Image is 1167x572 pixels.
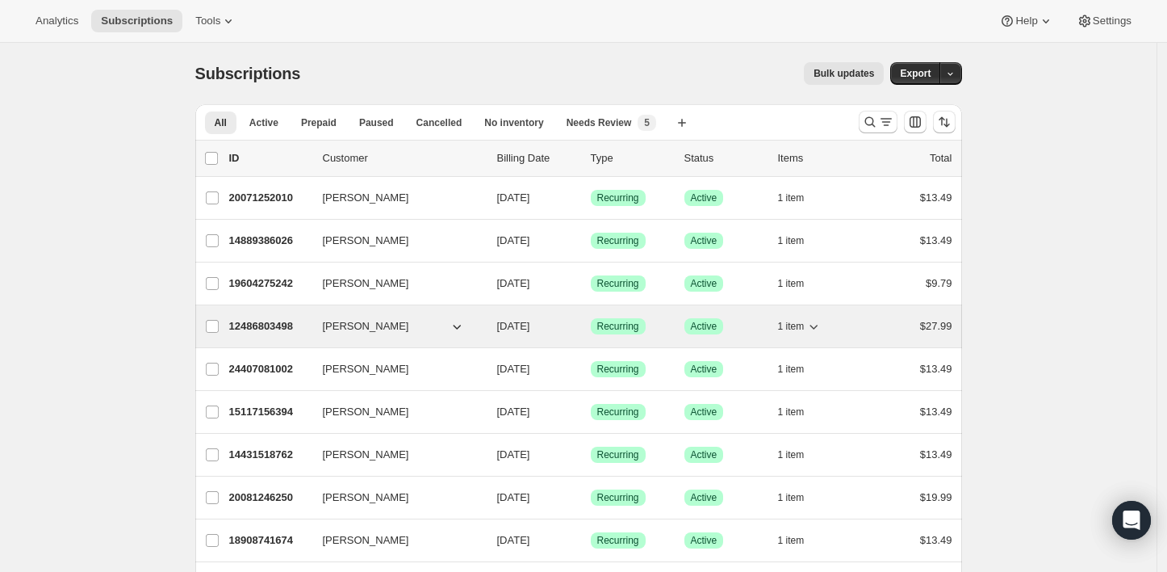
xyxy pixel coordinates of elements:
[920,234,952,246] span: $13.49
[778,358,822,381] button: 1 item
[691,406,717,418] span: Active
[591,150,671,166] div: Type
[229,447,310,463] p: 14431518762
[597,491,639,504] span: Recurring
[323,318,409,334] span: [PERSON_NAME]
[597,406,639,418] span: Recurring
[497,491,530,503] span: [DATE]
[229,272,952,295] div: 19604275242[PERSON_NAME][DATE]SuccessRecurringSuccessActive1 item$9.79
[778,229,822,252] button: 1 item
[778,406,805,418] span: 1 item
[920,363,952,375] span: $13.49
[323,447,409,463] span: [PERSON_NAME]
[1093,15,1131,27] span: Settings
[36,15,78,27] span: Analytics
[91,10,182,32] button: Subscriptions
[497,234,530,246] span: [DATE]
[691,363,717,376] span: Active
[229,233,310,249] p: 14889386026
[1112,501,1151,540] div: Open Intercom Messenger
[691,277,717,290] span: Active
[684,150,765,166] p: Status
[644,116,650,129] span: 5
[229,190,310,206] p: 20071252010
[778,401,822,423] button: 1 item
[778,277,805,290] span: 1 item
[497,406,530,418] span: [DATE]
[778,187,822,209] button: 1 item
[597,277,639,290] span: Recurring
[313,528,475,553] button: [PERSON_NAME]
[26,10,88,32] button: Analytics
[101,15,173,27] span: Subscriptions
[597,320,639,333] span: Recurring
[323,233,409,249] span: [PERSON_NAME]
[313,185,475,211] button: [PERSON_NAME]
[313,228,475,254] button: [PERSON_NAME]
[416,116,462,129] span: Cancelled
[229,150,952,166] div: IDCustomerBilling DateTypeStatusItemsTotal
[691,320,717,333] span: Active
[920,191,952,204] span: $13.49
[195,15,220,27] span: Tools
[920,406,952,418] span: $13.49
[229,486,952,509] div: 20081246250[PERSON_NAME][DATE]SuccessRecurringSuccessActive1 item$19.99
[597,448,639,461] span: Recurring
[229,529,952,552] div: 18908741674[PERSON_NAME][DATE]SuccessRecurringSuccessActive1 item$13.49
[1067,10,1141,32] button: Settings
[186,10,246,32] button: Tools
[323,190,409,206] span: [PERSON_NAME]
[920,320,952,332] span: $27.99
[229,358,952,381] div: 24407081002[PERSON_NAME][DATE]SuccessRecurringSuccessActive1 item$13.49
[229,490,310,506] p: 20081246250
[229,404,310,420] p: 15117156394
[497,448,530,461] span: [DATE]
[497,363,530,375] span: [DATE]
[920,491,952,503] span: $19.99
[691,448,717,461] span: Active
[313,313,475,339] button: [PERSON_NAME]
[249,116,278,129] span: Active
[229,187,952,209] div: 20071252010[PERSON_NAME][DATE]SuccessRecurringSuccessActive1 item$13.49
[229,275,310,292] p: 19604275242
[313,271,475,297] button: [PERSON_NAME]
[778,272,822,295] button: 1 item
[229,150,310,166] p: ID
[323,532,409,549] span: [PERSON_NAME]
[323,150,484,166] p: Customer
[229,532,310,549] p: 18908741674
[859,111,897,133] button: Search and filter results
[778,363,805,376] span: 1 item
[497,320,530,332] span: [DATE]
[691,491,717,504] span: Active
[323,404,409,420] span: [PERSON_NAME]
[301,116,337,129] span: Prepaid
[229,229,952,252] div: 14889386026[PERSON_NAME][DATE]SuccessRecurringSuccessActive1 item$13.49
[497,191,530,204] span: [DATE]
[359,116,394,129] span: Paused
[933,111,956,133] button: Sort the results
[484,116,543,129] span: No inventory
[814,67,874,80] span: Bulk updates
[778,491,805,504] span: 1 item
[323,275,409,292] span: [PERSON_NAME]
[920,534,952,546] span: $13.49
[313,399,475,425] button: [PERSON_NAME]
[497,150,578,166] p: Billing Date
[313,442,475,468] button: [PERSON_NAME]
[900,67,931,80] span: Export
[229,444,952,466] div: 14431518762[PERSON_NAME][DATE]SuccessRecurringSuccessActive1 item$13.49
[778,444,822,466] button: 1 item
[195,65,301,82] span: Subscriptions
[215,116,227,129] span: All
[313,356,475,382] button: [PERSON_NAME]
[778,191,805,204] span: 1 item
[778,486,822,509] button: 1 item
[1015,15,1037,27] span: Help
[920,448,952,461] span: $13.49
[691,191,717,204] span: Active
[691,234,717,247] span: Active
[989,10,1063,32] button: Help
[323,361,409,377] span: [PERSON_NAME]
[229,315,952,338] div: 12486803498[PERSON_NAME][DATE]SuccessRecurringSuccessActive1 item$27.99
